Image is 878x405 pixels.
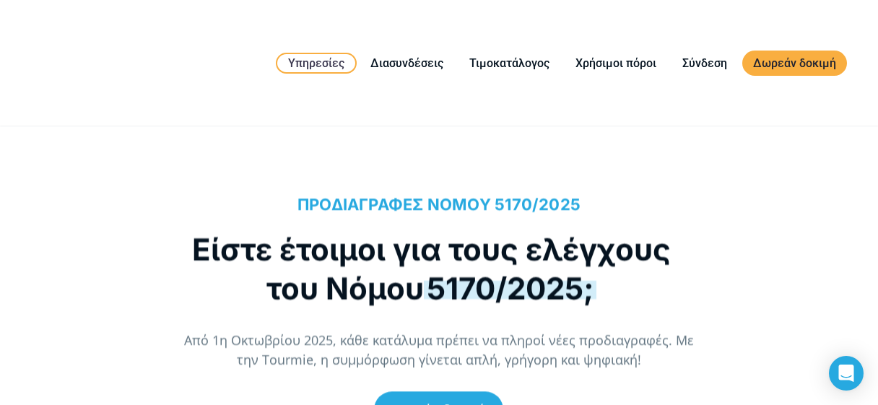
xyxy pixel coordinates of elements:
[276,53,357,74] a: Υπηρεσίες
[565,54,667,72] a: Χρήσιμοι πόροι
[297,196,581,215] span: ΠΡΟΔΙΑΓΡΑΦΕΣ ΝΟΜΟΥ 5170/2025
[458,54,560,72] a: Τιμοκατάλογος
[424,271,596,308] span: 5170/2025;
[671,54,738,72] a: Σύνδεση
[178,232,687,310] h1: Είστε έτοιμοι για τους ελέγχους του Νόμου
[178,332,701,371] p: Από 1η Οκτωβρίου 2025, κάθε κατάλυμα πρέπει να πληροί νέες προδιαγραφές. Με την Tourmie, η συμμόρ...
[360,54,454,72] a: Διασυνδέσεις
[829,356,864,391] div: Open Intercom Messenger
[742,51,847,76] a: Δωρεάν δοκιμή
